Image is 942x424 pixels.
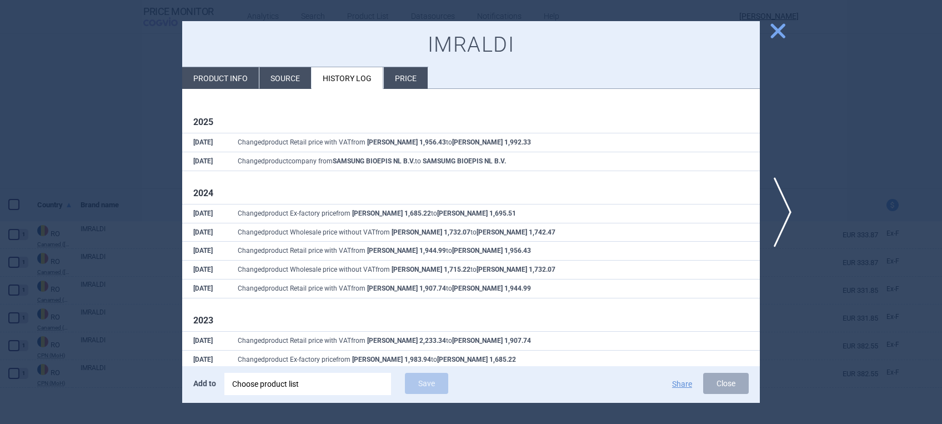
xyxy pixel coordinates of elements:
[392,228,470,236] strong: [PERSON_NAME] 1,732.07
[224,373,391,395] div: Choose product list
[367,138,446,146] strong: [PERSON_NAME] 1,956.43
[352,356,431,363] strong: [PERSON_NAME] 1,983.94
[238,356,516,363] span: Changed product Ex-factory price from to
[384,67,428,89] li: Price
[238,285,531,292] span: Changed product Retail price with VAT from to
[672,380,692,388] button: Share
[238,247,531,255] span: Changed product Retail price with VAT from to
[193,117,749,127] h1: 2025
[703,373,749,394] button: Close
[182,133,227,152] th: [DATE]
[312,67,383,89] li: History log
[367,285,446,292] strong: [PERSON_NAME] 1,907.74
[238,209,516,217] span: Changed product Ex-factory price from to
[392,266,470,273] strong: [PERSON_NAME] 1,715.22
[238,228,555,236] span: Changed product Wholesale price without VAT from to
[405,373,448,394] button: Save
[477,228,555,236] strong: [PERSON_NAME] 1,742.47
[259,67,311,89] li: Source
[238,157,506,165] span: Changed product company from to
[182,261,227,280] th: [DATE]
[437,356,516,363] strong: [PERSON_NAME] 1,685.22
[452,247,531,255] strong: [PERSON_NAME] 1,956.43
[367,247,446,255] strong: [PERSON_NAME] 1,944.99
[182,331,227,350] th: [DATE]
[238,266,555,273] span: Changed product Wholesale price without VAT from to
[238,337,531,345] span: Changed product Retail price with VAT from to
[182,204,227,223] th: [DATE]
[182,223,227,242] th: [DATE]
[182,242,227,261] th: [DATE]
[452,337,531,345] strong: [PERSON_NAME] 1,907.74
[452,285,531,292] strong: [PERSON_NAME] 1,944.99
[437,209,516,217] strong: [PERSON_NAME] 1,695.51
[193,188,749,198] h1: 2024
[477,266,555,273] strong: [PERSON_NAME] 1,732.07
[232,373,383,395] div: Choose product list
[182,279,227,298] th: [DATE]
[182,350,227,369] th: [DATE]
[333,157,415,165] strong: SAMSUNG BIOEPIS NL B.V.
[182,67,259,89] li: Product info
[193,373,216,394] p: Add to
[452,138,531,146] strong: [PERSON_NAME] 1,992.33
[193,315,749,326] h1: 2023
[182,152,227,171] th: [DATE]
[238,138,531,146] span: Changed product Retail price with VAT from to
[423,157,506,165] strong: SAMSUΜG BIOEPIS NL B.V.
[193,32,749,58] h1: IMRALDI
[352,209,431,217] strong: [PERSON_NAME] 1,685.22
[367,337,446,345] strong: [PERSON_NAME] 2,233.34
